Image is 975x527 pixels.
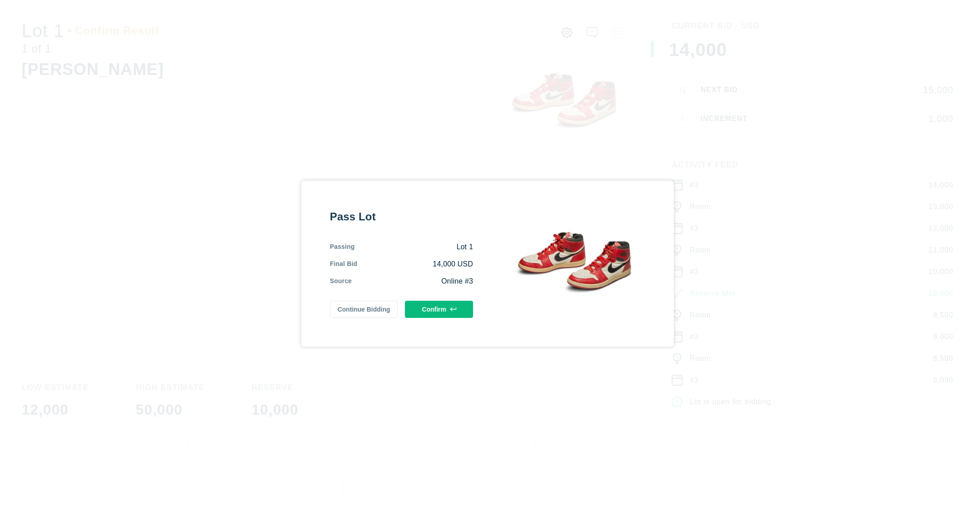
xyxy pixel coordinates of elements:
[405,301,473,318] button: Confirm
[330,301,398,318] button: Continue Bidding
[355,242,473,252] div: Lot 1
[330,276,352,286] div: Source
[330,242,355,252] div: Passing
[330,259,357,269] div: Final Bid
[352,276,473,286] div: Online #3
[330,210,473,224] div: Pass Lot
[357,259,473,269] div: 14,000 USD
